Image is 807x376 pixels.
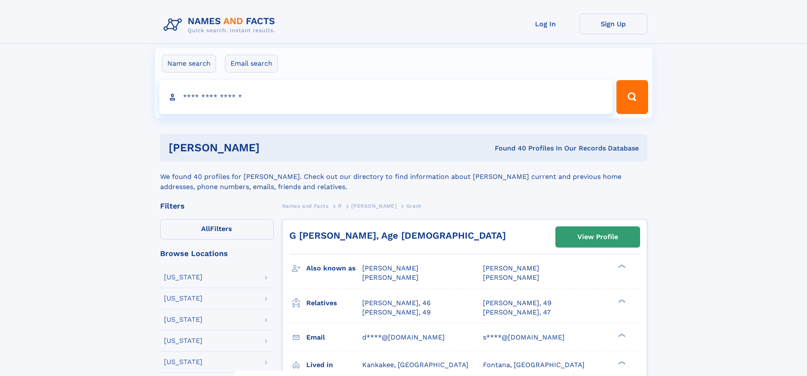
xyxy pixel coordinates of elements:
div: ❯ [616,264,626,269]
a: [PERSON_NAME] [351,201,397,211]
div: Found 40 Profiles In Our Records Database [377,144,639,153]
h3: Relatives [306,296,362,310]
a: [PERSON_NAME], 49 [362,308,431,317]
span: Kankakee, [GEOGRAPHIC_DATA] [362,361,469,369]
span: R [338,203,342,209]
span: [PERSON_NAME] [483,273,539,281]
div: [US_STATE] [164,359,202,365]
input: search input [159,80,613,114]
span: Grant [406,203,422,209]
div: [US_STATE] [164,316,202,323]
a: Log In [512,14,580,34]
span: All [201,225,210,233]
div: Filters [160,202,274,210]
button: Search Button [616,80,648,114]
h3: Email [306,330,362,345]
div: [US_STATE] [164,274,202,281]
label: Email search [225,55,278,72]
span: [PERSON_NAME] [362,264,419,272]
h3: Lived in [306,358,362,372]
a: [PERSON_NAME], 46 [362,298,431,308]
span: [PERSON_NAME] [362,273,419,281]
div: [US_STATE] [164,295,202,302]
div: [US_STATE] [164,337,202,344]
div: ❯ [616,298,626,304]
div: ❯ [616,332,626,338]
a: Sign Up [580,14,647,34]
span: Fontana, [GEOGRAPHIC_DATA] [483,361,585,369]
div: View Profile [577,227,618,247]
h3: Also known as [306,261,362,276]
span: [PERSON_NAME] [483,264,539,272]
a: View Profile [556,227,640,247]
a: R [338,201,342,211]
a: Names and Facts [282,201,329,211]
label: Filters [160,219,274,240]
div: We found 40 profiles for [PERSON_NAME]. Check out our directory to find information about [PERSON... [160,162,647,192]
img: Logo Names and Facts [160,14,282,36]
a: G [PERSON_NAME], Age [DEMOGRAPHIC_DATA] [289,230,506,241]
span: [PERSON_NAME] [351,203,397,209]
div: Browse Locations [160,250,274,257]
div: ❯ [616,360,626,365]
label: Name search [162,55,216,72]
a: [PERSON_NAME], 47 [483,308,551,317]
a: [PERSON_NAME], 49 [483,298,552,308]
h1: [PERSON_NAME] [169,142,377,153]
